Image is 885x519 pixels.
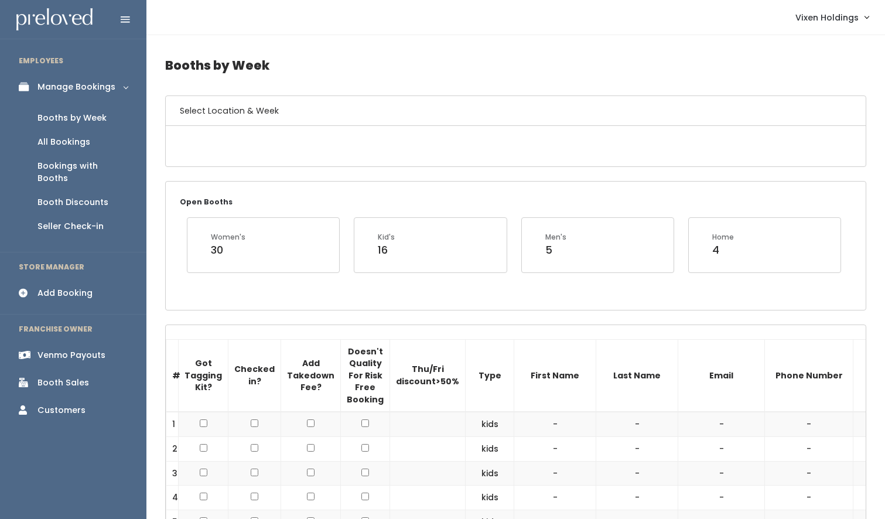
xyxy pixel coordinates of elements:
div: Venmo Payouts [37,349,105,361]
div: All Bookings [37,136,90,148]
th: Last Name [596,339,678,412]
div: Customers [37,404,86,416]
h4: Booths by Week [165,49,866,81]
div: 16 [378,243,395,258]
th: Add Takedown Fee? [281,339,341,412]
td: - [678,486,765,510]
td: - [765,461,853,486]
td: kids [466,486,514,510]
div: Bookings with Booths [37,160,128,185]
td: kids [466,437,514,462]
td: - [765,412,853,436]
td: - [514,412,596,436]
td: kids [466,461,514,486]
img: preloved logo [16,8,93,31]
td: - [514,461,596,486]
a: Vixen Holdings [784,5,880,30]
td: - [596,486,678,510]
td: - [678,461,765,486]
td: - [596,461,678,486]
th: Email [678,339,765,412]
th: Got Tagging Kit? [179,339,228,412]
div: Women's [211,232,245,243]
div: Kid's [378,232,395,243]
th: Thu/Fri discount>50% [390,339,466,412]
td: - [765,486,853,510]
div: 5 [545,243,566,258]
th: Checked in? [228,339,281,412]
h6: Select Location & Week [166,96,866,126]
td: 3 [166,461,179,486]
td: - [678,437,765,462]
span: Vixen Holdings [795,11,859,24]
td: - [596,412,678,436]
td: - [514,486,596,510]
div: Booth Discounts [37,196,108,209]
th: First Name [514,339,596,412]
td: kids [466,412,514,436]
div: 30 [211,243,245,258]
td: - [765,437,853,462]
th: Type [466,339,514,412]
div: Seller Check-in [37,220,104,233]
div: Booths by Week [37,112,107,124]
td: 4 [166,486,179,510]
small: Open Booths [180,197,233,207]
div: Home [712,232,734,243]
div: Men's [545,232,566,243]
td: - [678,412,765,436]
div: Booth Sales [37,377,89,389]
div: Add Booking [37,287,93,299]
td: - [514,437,596,462]
div: 4 [712,243,734,258]
th: Doesn't Quality For Risk Free Booking [341,339,390,412]
td: - [596,437,678,462]
td: 1 [166,412,179,436]
th: Phone Number [765,339,853,412]
td: 2 [166,437,179,462]
div: Manage Bookings [37,81,115,93]
th: # [166,339,179,412]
